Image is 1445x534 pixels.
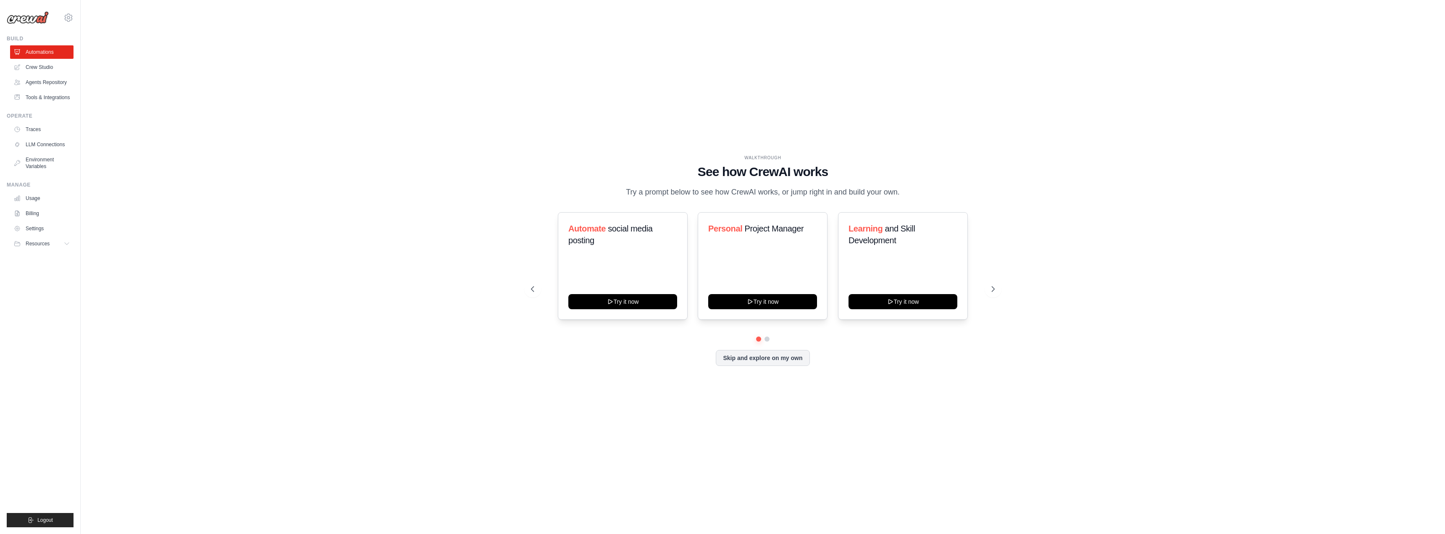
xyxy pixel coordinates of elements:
div: Operate [7,113,74,119]
iframe: Chat Widget [1403,494,1445,534]
p: Try a prompt below to see how CrewAI works, or jump right in and build your own. [622,186,904,198]
span: Resources [26,240,50,247]
button: Logout [7,513,74,527]
span: and Skill Development [849,224,915,245]
div: Manage [7,182,74,188]
span: Learning [849,224,883,233]
a: Settings [10,222,74,235]
div: Build [7,35,74,42]
button: Try it now [708,294,817,309]
div: WALKTHROUGH [531,155,995,161]
img: Logo [7,11,49,24]
a: Tools & Integrations [10,91,74,104]
a: Usage [10,192,74,205]
span: Logout [37,517,53,523]
span: Project Manager [745,224,804,233]
a: Agents Repository [10,76,74,89]
a: Billing [10,207,74,220]
a: LLM Connections [10,138,74,151]
span: Automate [568,224,606,233]
a: Traces [10,123,74,136]
button: Try it now [568,294,677,309]
a: Crew Studio [10,61,74,74]
a: Environment Variables [10,153,74,173]
a: Automations [10,45,74,59]
button: Skip and explore on my own [716,350,809,366]
span: Personal [708,224,742,233]
span: social media posting [568,224,653,245]
h1: See how CrewAI works [531,164,995,179]
button: Resources [10,237,74,250]
button: Try it now [849,294,957,309]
